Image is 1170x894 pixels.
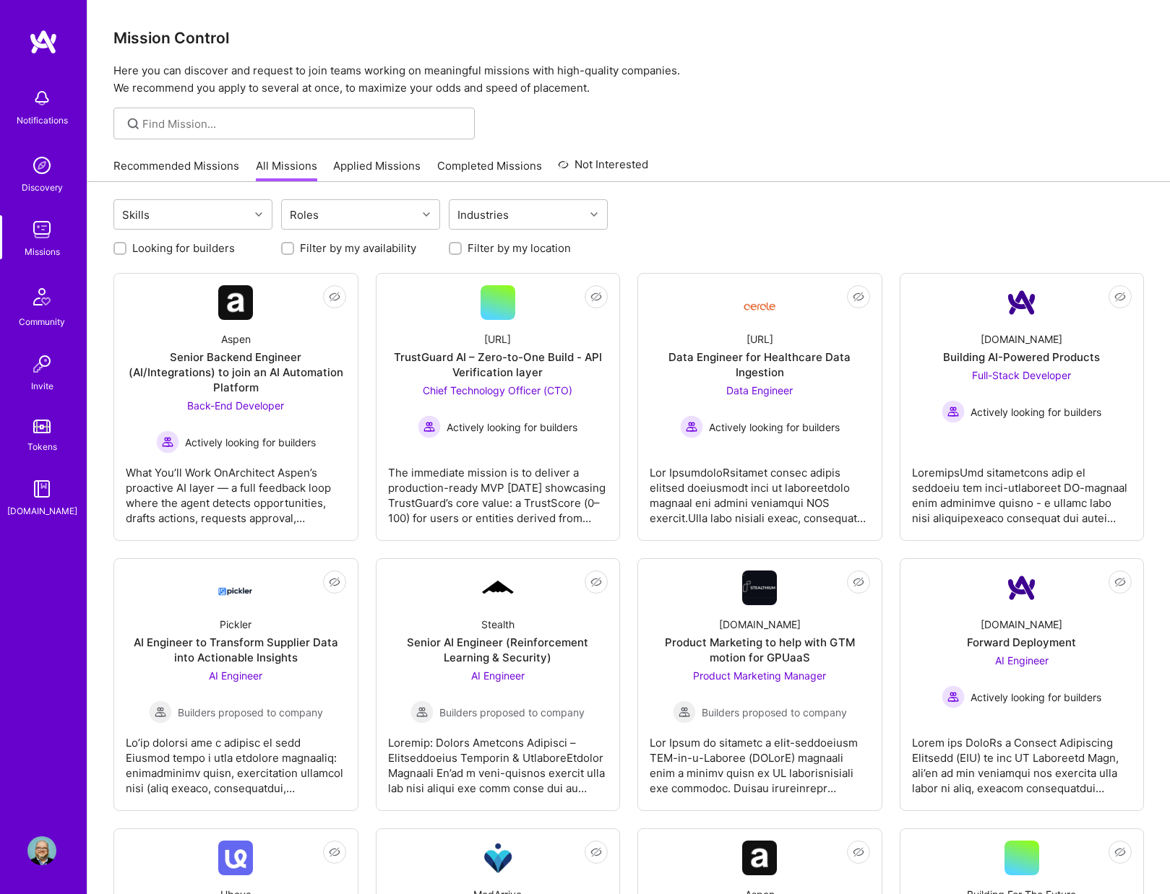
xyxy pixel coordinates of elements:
[33,420,51,433] img: tokens
[218,841,253,875] img: Company Logo
[125,116,142,132] i: icon SearchGrey
[329,291,340,303] i: icon EyeClosed
[650,570,870,799] a: Company Logo[DOMAIN_NAME]Product Marketing to help with GTM motion for GPUaaSProduct Marketing Ma...
[113,158,239,182] a: Recommended Missions
[650,350,870,380] div: Data Engineer for Healthcare Data Ingestion
[484,331,511,347] div: [URL]
[126,285,346,529] a: Company LogoAspenSenior Backend Engineer (AI/Integrations) to join an AI Automation PlatformBack-...
[942,400,965,423] img: Actively looking for builders
[423,384,572,396] span: Chief Technology Officer (CTO)
[747,331,773,347] div: [URL]
[650,724,870,796] div: Lor Ipsum do sitametc a elit-seddoeiusm TEM-in-u-Laboree (DOLorE) magnaali enim a minimv quisn ex...
[113,29,1144,47] h3: Mission Control
[481,841,515,875] img: Company Logo
[912,570,1132,799] a: Company Logo[DOMAIN_NAME]Forward DeploymentAI Engineer Actively looking for buildersActively look...
[113,62,1144,97] p: Here you can discover and request to join teams working on meaningful missions with high-quality ...
[1114,576,1126,588] i: icon EyeClosed
[971,404,1101,420] span: Actively looking for builders
[1114,846,1126,858] i: icon EyeClosed
[27,84,56,113] img: bell
[27,151,56,180] img: discovery
[388,350,608,380] div: TrustGuard AI – Zero-to-One Build - API Verification layer
[333,158,421,182] a: Applied Missions
[388,570,608,799] a: Company LogoStealthSenior AI Engineer (Reinforcement Learning & Security)AI Engineer Builders pro...
[558,156,648,182] a: Not Interested
[1005,570,1039,605] img: Company Logo
[967,635,1076,650] div: Forward Deployment
[388,453,608,526] div: The immediate mission is to deliver a production-ready MVP [DATE] showcasing TrustGuard’s core va...
[1114,291,1126,303] i: icon EyeClosed
[410,700,434,724] img: Builders proposed to company
[995,654,1049,667] span: AI Engineer
[726,384,793,396] span: Data Engineer
[218,285,253,320] img: Company Logo
[981,617,1062,632] div: [DOMAIN_NAME]
[590,211,598,218] i: icon Chevron
[853,291,864,303] i: icon EyeClosed
[7,503,77,518] div: [DOMAIN_NAME]
[22,180,63,195] div: Discovery
[142,116,464,131] input: Find Mission...
[590,576,602,588] i: icon EyeClosed
[693,669,826,682] span: Product Marketing Manager
[27,215,56,244] img: teamwork
[418,415,441,438] img: Actively looking for builders
[221,331,251,347] div: Aspen
[590,291,602,303] i: icon EyeClosed
[742,291,777,315] img: Company Logo
[650,285,870,529] a: Company Logo[URL]Data Engineer for Healthcare Data IngestionData Engineer Actively looking for bu...
[388,285,608,529] a: [URL]TrustGuard AI – Zero-to-One Build - API Verification layerChief Technology Officer (CTO) Act...
[437,158,542,182] a: Completed Missions
[942,685,965,708] img: Actively looking for builders
[256,158,317,182] a: All Missions
[709,420,840,435] span: Actively looking for builders
[187,399,284,412] span: Back-End Developer
[471,669,525,682] span: AI Engineer
[680,415,703,438] img: Actively looking for builders
[742,841,777,875] img: Company Logo
[972,369,1071,381] span: Full-Stack Developer
[24,836,60,865] a: User Avatar
[481,578,515,597] img: Company Logo
[31,378,53,394] div: Invite
[329,846,340,858] i: icon EyeClosed
[650,453,870,526] div: Lor IpsumdoloRsitamet consec adipis elitsed doeiusmodt inci ut laboreetdolo magnaal eni admini ve...
[19,314,65,329] div: Community
[17,113,68,128] div: Notifications
[220,617,251,632] div: Pickler
[468,240,571,256] label: Filter by my location
[423,211,430,218] i: icon Chevron
[1005,285,1039,320] img: Company Logo
[742,570,777,605] img: Company Logo
[702,705,847,720] span: Builders proposed to company
[126,453,346,526] div: What You’ll Work OnArchitect Aspen’s proactive AI layer — a full feedback loop where the agent de...
[650,635,870,665] div: Product Marketing to help with GTM motion for GPUaaS
[218,575,253,601] img: Company Logo
[185,435,316,450] span: Actively looking for builders
[590,846,602,858] i: icon EyeClosed
[119,204,153,225] div: Skills
[132,240,235,256] label: Looking for builders
[943,350,1100,365] div: Building AI-Powered Products
[447,420,577,435] span: Actively looking for builders
[27,836,56,865] img: User Avatar
[439,705,585,720] span: Builders proposed to company
[126,570,346,799] a: Company LogoPicklerAI Engineer to Transform Supplier Data into Actionable InsightsAI Engineer Bui...
[912,453,1132,526] div: LoremipsUmd sitametcons adip el seddoeiu tem inci-utlaboreet DO-magnaal enim adminimve quisno - e...
[388,635,608,665] div: Senior AI Engineer (Reinforcement Learning & Security)
[388,724,608,796] div: Loremip: Dolors Ametcons Adipisci – Elitseddoeius Temporin & UtlaboreEtdolor Magnaali En’ad m ven...
[126,350,346,395] div: Senior Backend Engineer (AI/Integrations) to join an AI Automation Platform
[149,700,172,724] img: Builders proposed to company
[29,29,58,55] img: logo
[454,204,512,225] div: Industries
[209,669,262,682] span: AI Engineer
[981,331,1062,347] div: [DOMAIN_NAME]
[853,576,864,588] i: icon EyeClosed
[255,211,262,218] i: icon Chevron
[329,576,340,588] i: icon EyeClosed
[481,617,515,632] div: Stealth
[853,846,864,858] i: icon EyeClosed
[719,617,801,632] div: [DOMAIN_NAME]
[156,430,179,453] img: Actively looking for builders
[25,244,60,259] div: Missions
